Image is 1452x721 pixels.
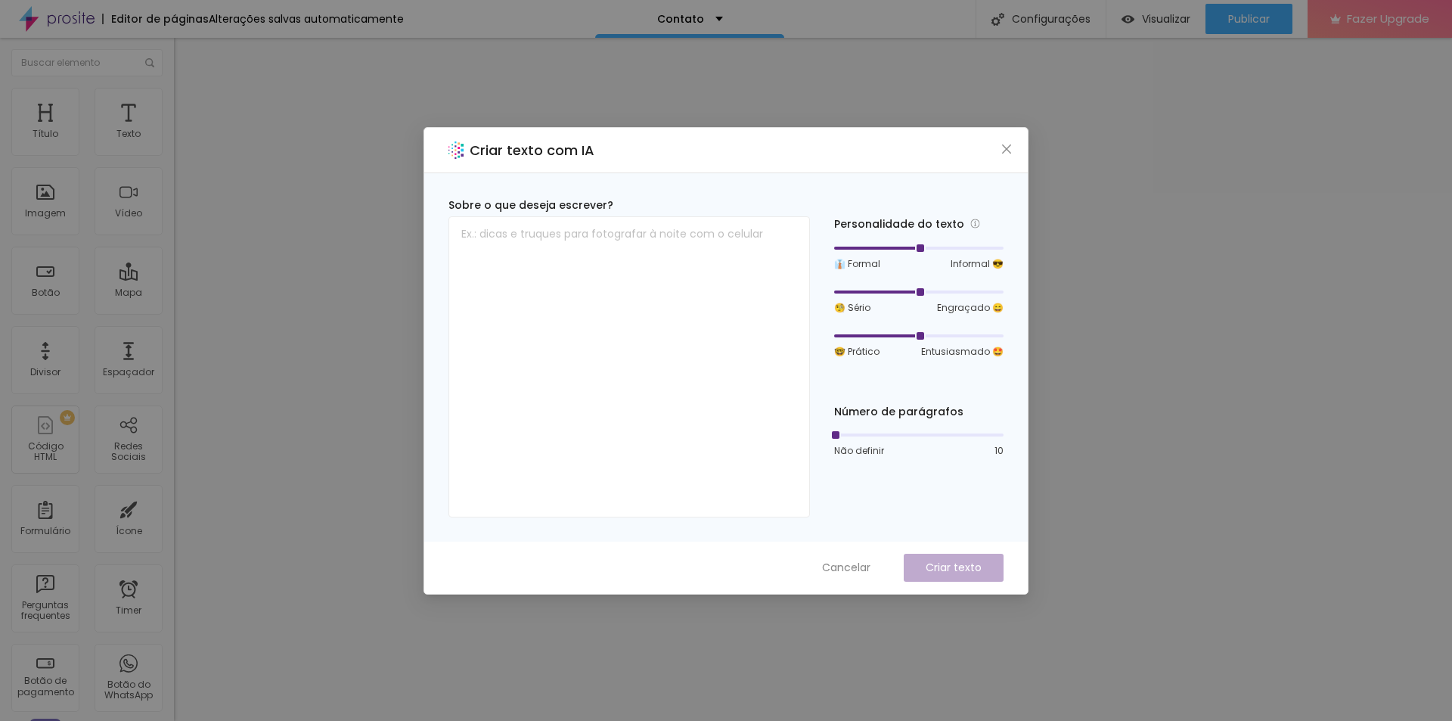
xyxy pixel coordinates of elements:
[209,14,404,24] div: Alterações salvas automaticamente
[994,444,1004,458] span: 10
[20,526,70,536] div: Formulário
[103,367,154,378] div: Espaçador
[1122,13,1134,26] img: view-1.svg
[470,140,594,160] h2: Criar texto com IA
[32,287,60,298] div: Botão
[115,287,142,298] div: Mapa
[834,404,1004,420] div: Número de parágrafos
[98,441,158,463] div: Redes Sociais
[807,554,886,582] button: Cancelar
[116,605,141,616] div: Timer
[11,49,163,76] input: Buscar elemento
[448,197,810,213] div: Sobre o que deseja escrever?
[115,208,142,219] div: Vídeo
[834,257,880,271] span: 👔 Formal
[951,257,1004,271] span: Informal 😎
[1142,13,1190,25] span: Visualizar
[822,560,870,576] span: Cancelar
[102,14,209,24] div: Editor de páginas
[834,345,880,359] span: 🤓 Prático
[15,676,75,698] div: Botão de pagamento
[904,554,1004,582] button: Criar texto
[98,679,158,701] div: Botão do WhatsApp
[33,129,58,139] div: Título
[145,58,154,67] img: Icone
[999,141,1015,157] button: Close
[15,600,75,622] div: Perguntas frequentes
[657,14,704,24] p: Contato
[834,301,870,315] span: 🧐 Sério
[1001,143,1013,155] span: close
[991,13,1004,26] img: Icone
[25,208,66,219] div: Imagem
[1347,12,1429,25] span: Fazer Upgrade
[834,444,884,458] span: Não definir
[30,367,60,378] div: Divisor
[921,345,1004,359] span: Entusiasmado 🤩
[1106,4,1205,34] button: Visualizar
[834,216,1004,233] div: Personalidade do texto
[116,526,142,536] div: Ícone
[15,441,75,463] div: Código HTML
[1205,4,1292,34] button: Publicar
[937,301,1004,315] span: Engraçado 😄
[1228,13,1270,25] span: Publicar
[116,129,141,139] div: Texto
